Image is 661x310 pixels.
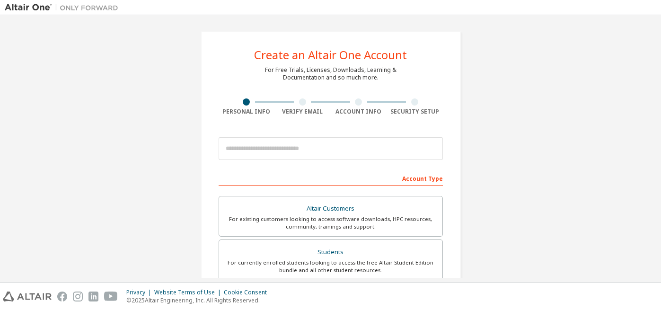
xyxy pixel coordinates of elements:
[225,215,437,230] div: For existing customers looking to access software downloads, HPC resources, community, trainings ...
[225,246,437,259] div: Students
[274,108,331,115] div: Verify Email
[225,202,437,215] div: Altair Customers
[224,289,273,296] div: Cookie Consent
[254,49,407,61] div: Create an Altair One Account
[3,292,52,301] img: altair_logo.svg
[331,108,387,115] div: Account Info
[104,292,118,301] img: youtube.svg
[219,108,275,115] div: Personal Info
[126,289,154,296] div: Privacy
[225,259,437,274] div: For currently enrolled students looking to access the free Altair Student Edition bundle and all ...
[73,292,83,301] img: instagram.svg
[126,296,273,304] p: © 2025 Altair Engineering, Inc. All Rights Reserved.
[265,66,397,81] div: For Free Trials, Licenses, Downloads, Learning & Documentation and so much more.
[57,292,67,301] img: facebook.svg
[219,170,443,186] div: Account Type
[88,292,98,301] img: linkedin.svg
[154,289,224,296] div: Website Terms of Use
[5,3,123,12] img: Altair One
[387,108,443,115] div: Security Setup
